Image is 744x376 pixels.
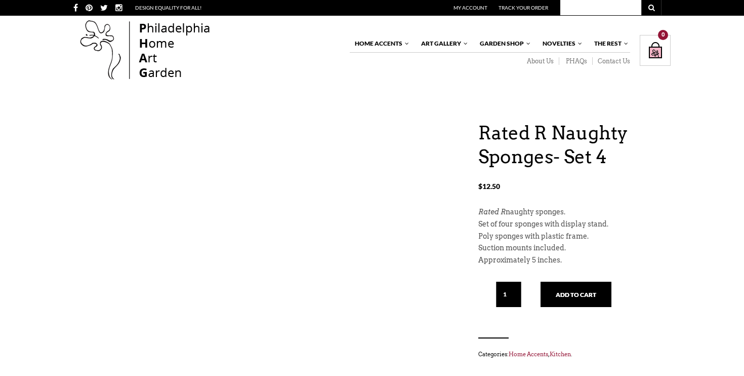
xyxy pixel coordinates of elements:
[593,57,630,65] a: Contact Us
[478,182,500,191] bdi: 12.50
[520,57,559,65] a: About Us
[559,57,593,65] a: PHAQs
[475,35,531,52] a: Garden Shop
[478,121,671,169] h1: Rated R Naughty Sponges- Set 4
[538,35,583,52] a: Novelties
[541,282,611,307] button: Add to cart
[499,5,548,11] a: Track Your Order
[658,30,668,40] div: 0
[478,349,671,360] span: Categories: , .
[496,282,521,307] input: Qty
[478,206,671,218] p: naughty sponges.
[416,35,469,52] a: Art Gallery
[478,231,671,243] p: Poly sponges with plastic frame.
[550,351,571,358] a: Kitchen
[350,35,410,52] a: Home Accents
[478,208,506,216] em: Rated R
[453,5,487,11] a: My Account
[589,35,629,52] a: The Rest
[478,242,671,254] p: Suction mounts included.
[509,351,548,358] a: Home Accents
[478,218,671,231] p: Set of four sponges with display stand.
[478,182,482,191] span: $
[478,254,671,267] p: Approximately 5 inches.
